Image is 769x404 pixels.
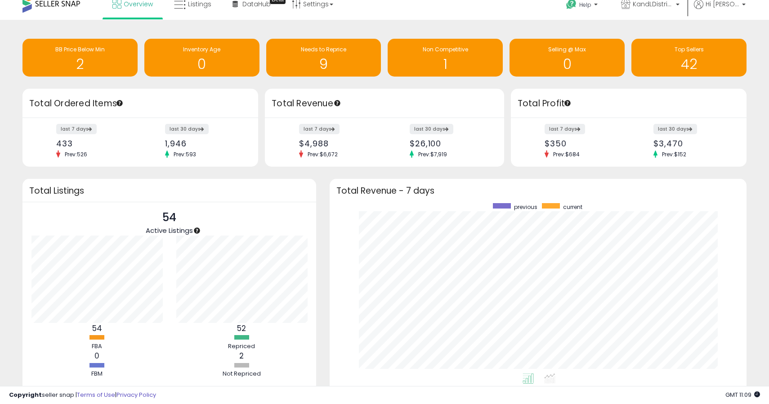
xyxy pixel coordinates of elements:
[146,209,193,226] p: 54
[653,124,697,134] label: last 30 days
[563,203,582,211] span: current
[29,97,251,110] h3: Total Ordered Items
[563,99,572,107] div: Tooltip anchor
[144,39,259,77] a: Inventory Age 0
[518,97,740,110] h3: Total Profit
[579,1,591,9] span: Help
[336,187,740,194] h3: Total Revenue - 7 days
[636,57,742,72] h1: 42
[545,139,622,148] div: $350
[215,342,268,351] div: Repriced
[653,139,731,148] div: $3,470
[9,391,156,399] div: seller snap | |
[56,124,97,134] label: last 7 days
[545,124,585,134] label: last 7 days
[56,139,134,148] div: 433
[272,97,497,110] h3: Total Revenue
[239,350,244,361] b: 2
[60,150,92,158] span: Prev: 526
[414,150,452,158] span: Prev: $7,919
[92,323,102,334] b: 54
[303,150,342,158] span: Prev: $6,672
[299,139,378,148] div: $4,988
[388,39,503,77] a: Non Competitive 1
[27,57,133,72] h1: 2
[675,45,704,53] span: Top Sellers
[77,390,115,399] a: Terms of Use
[514,203,537,211] span: previous
[410,139,488,148] div: $26,100
[183,45,220,53] span: Inventory Age
[165,139,242,148] div: 1,946
[410,124,453,134] label: last 30 days
[423,45,468,53] span: Non Competitive
[29,187,309,194] h3: Total Listings
[514,57,620,72] h1: 0
[193,227,201,235] div: Tooltip anchor
[165,124,209,134] label: last 30 days
[22,39,138,77] a: BB Price Below Min 2
[631,39,747,77] a: Top Sellers 42
[301,45,346,53] span: Needs to Reprice
[510,39,625,77] a: Selling @ Max 0
[657,150,691,158] span: Prev: $152
[146,226,193,235] span: Active Listings
[725,390,760,399] span: 2025-09-9 11:09 GMT
[392,57,498,72] h1: 1
[116,99,124,107] div: Tooltip anchor
[94,350,99,361] b: 0
[116,390,156,399] a: Privacy Policy
[169,150,201,158] span: Prev: 593
[237,323,246,334] b: 52
[70,370,124,378] div: FBM
[299,124,340,134] label: last 7 days
[9,390,42,399] strong: Copyright
[55,45,105,53] span: BB Price Below Min
[70,342,124,351] div: FBA
[271,57,377,72] h1: 9
[149,57,255,72] h1: 0
[215,370,268,378] div: Not Repriced
[548,45,586,53] span: Selling @ Max
[333,99,341,107] div: Tooltip anchor
[549,150,584,158] span: Prev: $684
[266,39,381,77] a: Needs to Reprice 9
